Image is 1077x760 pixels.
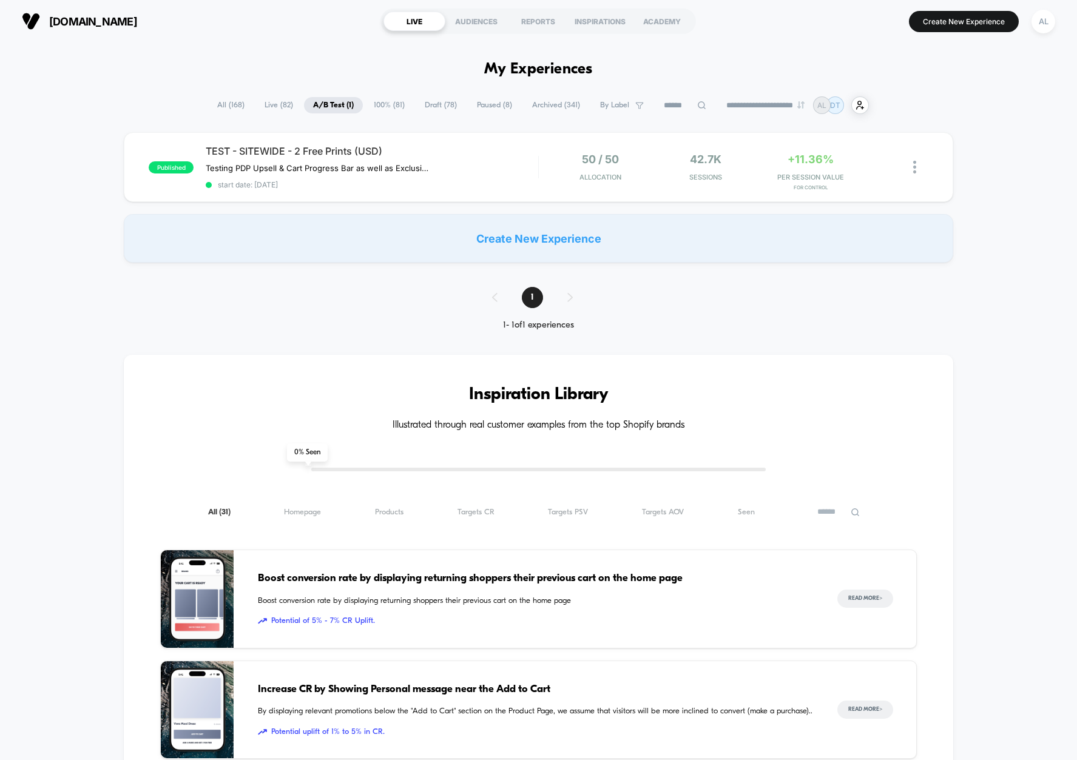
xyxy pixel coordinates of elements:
[206,180,538,189] span: start date: [DATE]
[600,101,629,110] span: By Label
[258,595,813,607] span: Boost conversion rate by displaying returning shoppers their previous cart on the home page
[258,615,813,627] span: Potential of 5% - 7% CR Uplift.
[484,61,593,78] h1: My Experiences
[258,705,813,718] span: By displaying relevant promotions below the "Add to Cart" section on the Product Page, we assume ...
[416,97,466,113] span: Draft ( 78 )
[208,97,254,113] span: All ( 168 )
[255,97,302,113] span: Live ( 82 )
[761,173,860,181] span: PER SESSION VALUE
[579,173,621,181] span: Allocation
[208,508,231,517] span: All
[445,12,507,31] div: AUDIENCES
[18,12,141,31] button: [DOMAIN_NAME]
[124,214,953,263] div: Create New Experience
[206,145,538,157] span: TEST - SITEWIDE - 2 Free Prints (USD)
[219,508,231,516] span: ( 31 )
[258,571,813,587] span: Boost conversion rate by displaying returning shoppers their previous cart on the home page
[375,508,403,517] span: Products
[582,153,619,166] span: 50 / 50
[149,161,194,173] span: published
[548,508,588,517] span: Targets PSV
[1031,10,1055,33] div: AL
[909,11,1019,32] button: Create New Experience
[761,184,860,190] span: for Control
[690,153,721,166] span: 42.7k
[365,97,414,113] span: 100% ( 81 )
[522,287,543,308] span: 1
[837,590,893,608] button: Read More>
[287,443,328,462] span: 0 % Seen
[830,101,840,110] p: DT
[788,153,834,166] span: +11.36%
[160,420,917,431] h4: Illustrated through real customer examples from the top Shopify brands
[22,12,40,30] img: Visually logo
[837,701,893,719] button: Read More>
[569,12,631,31] div: INSPIRATIONS
[457,508,495,517] span: Targets CR
[1028,9,1059,34] button: AL
[631,12,693,31] div: ACADEMY
[284,508,321,517] span: Homepage
[160,385,917,405] h3: Inspiration Library
[523,97,589,113] span: Archived ( 341 )
[642,508,684,517] span: Targets AOV
[817,101,826,110] p: AL
[206,163,431,173] span: Testing PDP Upsell & Cart Progress Bar as well as Exclusive Free Prints in the Cart
[383,12,445,31] div: LIVE
[304,97,363,113] span: A/B Test ( 1 )
[797,101,805,109] img: end
[161,661,234,759] img: By displaying relevant promotions below the "Add to Cart" section on the Product Page, we assume ...
[913,161,916,173] img: close
[507,12,569,31] div: REPORTS
[49,15,137,28] span: [DOMAIN_NAME]
[258,726,813,738] span: Potential uplift of 1% to 5% in CR.
[258,682,813,698] span: Increase CR by Showing Personal message near the Add to Cart
[738,508,755,517] span: Seen
[657,173,755,181] span: Sessions
[161,550,234,648] img: Boost conversion rate by displaying returning shoppers their previous cart on the home page
[468,97,521,113] span: Paused ( 8 )
[480,320,597,331] div: 1 - 1 of 1 experiences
